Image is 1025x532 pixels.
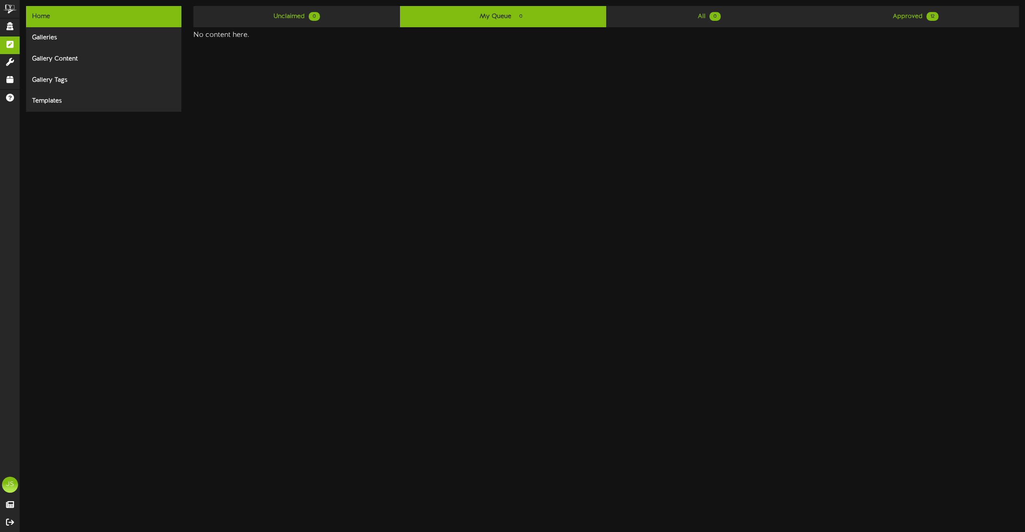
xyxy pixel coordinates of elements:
[26,6,181,27] div: Home
[709,12,721,21] span: 0
[26,27,181,48] div: Galleries
[400,6,606,27] a: My Queue
[26,48,181,70] div: Gallery Content
[26,91,181,112] div: Templates
[606,6,812,27] a: All
[193,31,1019,39] h4: No content here.
[193,6,400,27] a: Unclaimed
[927,12,939,21] span: 12
[2,477,18,493] div: JS
[515,12,527,21] span: 0
[813,6,1019,27] a: Approved
[26,70,181,91] div: Gallery Tags
[309,12,320,21] span: 0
